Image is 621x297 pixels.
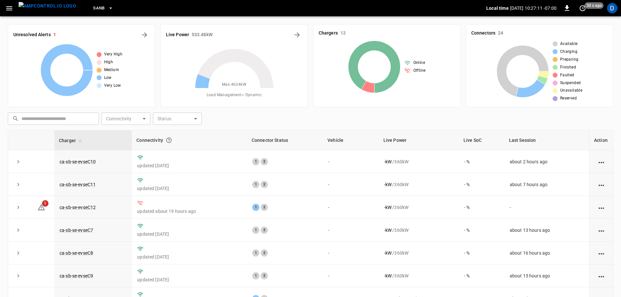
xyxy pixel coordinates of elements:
[560,64,576,71] span: Finished
[504,130,589,150] th: Last Session
[60,228,93,233] a: ca-sb-se-evseC7
[384,158,392,165] p: - kW
[60,159,96,164] a: ca-sb-se-evseC10
[560,49,577,55] span: Charging
[597,273,605,279] div: action cell options
[252,181,259,188] div: 1
[139,30,150,40] button: All Alerts
[292,30,302,40] button: Energy Overview
[13,157,23,167] button: expand row
[560,80,581,86] span: Suspended
[459,173,504,196] td: - %
[384,158,454,165] div: / 360 kW
[459,242,504,264] td: - %
[577,3,588,13] button: set refresh interval
[471,30,495,37] h6: Connectors
[137,231,242,237] p: updated [DATE]
[252,272,259,279] div: 1
[60,273,93,278] a: ca-sb-se-evseC9
[60,205,96,210] a: ca-sb-se-evseC12
[13,271,23,281] button: expand row
[137,162,242,169] p: updated [DATE]
[459,264,504,287] td: - %
[59,137,84,144] span: Charger
[323,130,379,150] th: Vehicle
[252,227,259,234] div: 1
[53,31,56,38] h6: 1
[137,276,242,283] p: updated [DATE]
[13,225,23,235] button: expand row
[384,181,392,188] p: - kW
[413,67,426,74] span: Offline
[247,130,323,150] th: Connector Status
[510,5,557,11] p: [DATE] 10:27:11 -07:00
[19,2,76,10] img: ampcontrol.io logo
[323,264,379,287] td: -
[597,204,605,211] div: action cell options
[60,250,93,256] a: ca-sb-se-evseC8
[104,51,123,58] span: Very High
[222,82,246,88] span: Max. 4634 kW
[597,158,605,165] div: action cell options
[166,31,189,38] h6: Live Power
[384,204,454,211] div: / 360 kW
[104,75,112,81] span: Low
[384,227,392,233] p: - kW
[104,67,119,73] span: Medium
[607,3,617,13] div: profile-icon
[384,181,454,188] div: / 360 kW
[252,158,259,165] div: 1
[252,249,259,257] div: 1
[504,150,589,173] td: about 2 hours ago
[261,249,268,257] div: 2
[323,242,379,264] td: -
[261,272,268,279] div: 2
[13,202,23,212] button: expand row
[597,227,605,233] div: action cell options
[261,181,268,188] div: 2
[384,250,392,256] p: - kW
[13,248,23,258] button: expand row
[136,134,242,146] div: Connectivity
[459,196,504,219] td: - %
[486,5,509,11] p: Local time
[323,173,379,196] td: -
[384,227,454,233] div: / 360 kW
[597,181,605,188] div: action cell options
[560,87,582,94] span: Unavailable
[384,273,392,279] p: - kW
[504,219,589,242] td: about 13 hours ago
[137,185,242,192] p: updated [DATE]
[560,41,578,47] span: Available
[323,150,379,173] td: -
[379,130,459,150] th: Live Power
[560,56,579,63] span: Preparing
[498,30,503,37] h6: 24
[384,273,454,279] div: / 360 kW
[504,196,589,219] td: -
[104,82,121,89] span: Very Low
[560,95,577,102] span: Reserved
[459,150,504,173] td: - %
[261,204,268,211] div: 2
[323,219,379,242] td: -
[340,30,346,37] h6: 12
[384,250,454,256] div: / 360 kW
[93,5,105,12] span: SanB
[207,92,262,98] span: Load Management = Dynamic
[585,2,604,9] span: 30 s ago
[252,204,259,211] div: 1
[192,31,213,38] h6: 533.48 kW
[589,130,613,150] th: Action
[319,30,338,37] h6: Chargers
[261,227,268,234] div: 2
[137,208,242,215] p: updated about 19 hours ago
[504,242,589,264] td: about 16 hours ago
[13,180,23,189] button: expand row
[42,200,48,207] span: 1
[560,72,574,79] span: Faulted
[384,204,392,211] p: - kW
[13,31,51,38] h6: Unresolved Alerts
[104,59,113,66] span: High
[413,60,425,66] span: Online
